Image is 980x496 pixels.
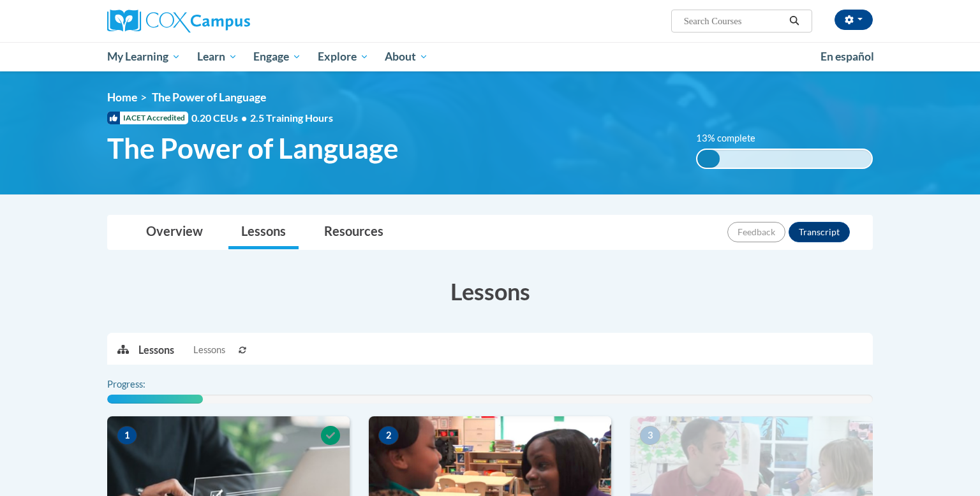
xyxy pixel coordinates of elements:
[107,131,399,165] span: The Power of Language
[727,222,785,242] button: Feedback
[228,215,299,249] a: Lessons
[245,42,309,71] a: Engage
[697,150,720,168] div: 13% complete
[385,49,428,64] span: About
[197,49,237,64] span: Learn
[107,91,137,104] a: Home
[378,426,399,445] span: 2
[785,13,804,29] button: Search
[812,43,882,70] a: En español
[107,10,250,33] img: Cox Campus
[99,42,189,71] a: My Learning
[318,49,369,64] span: Explore
[683,13,785,29] input: Search Courses
[696,131,769,145] label: 13% complete
[138,343,174,357] p: Lessons
[253,49,301,64] span: Engage
[193,343,225,357] span: Lessons
[241,112,247,124] span: •
[835,10,873,30] button: Account Settings
[640,426,660,445] span: 3
[250,112,333,124] span: 2.5 Training Hours
[117,426,137,445] span: 1
[107,10,350,33] a: Cox Campus
[189,42,246,71] a: Learn
[107,275,873,307] h3: Lessons
[152,91,266,104] span: The Power of Language
[309,42,377,71] a: Explore
[88,42,892,71] div: Main menu
[107,112,188,124] span: IACET Accredited
[191,111,250,125] span: 0.20 CEUs
[311,215,396,249] a: Resources
[107,49,181,64] span: My Learning
[133,215,216,249] a: Overview
[789,222,850,242] button: Transcript
[107,377,181,391] label: Progress:
[377,42,437,71] a: About
[820,50,874,63] span: En español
